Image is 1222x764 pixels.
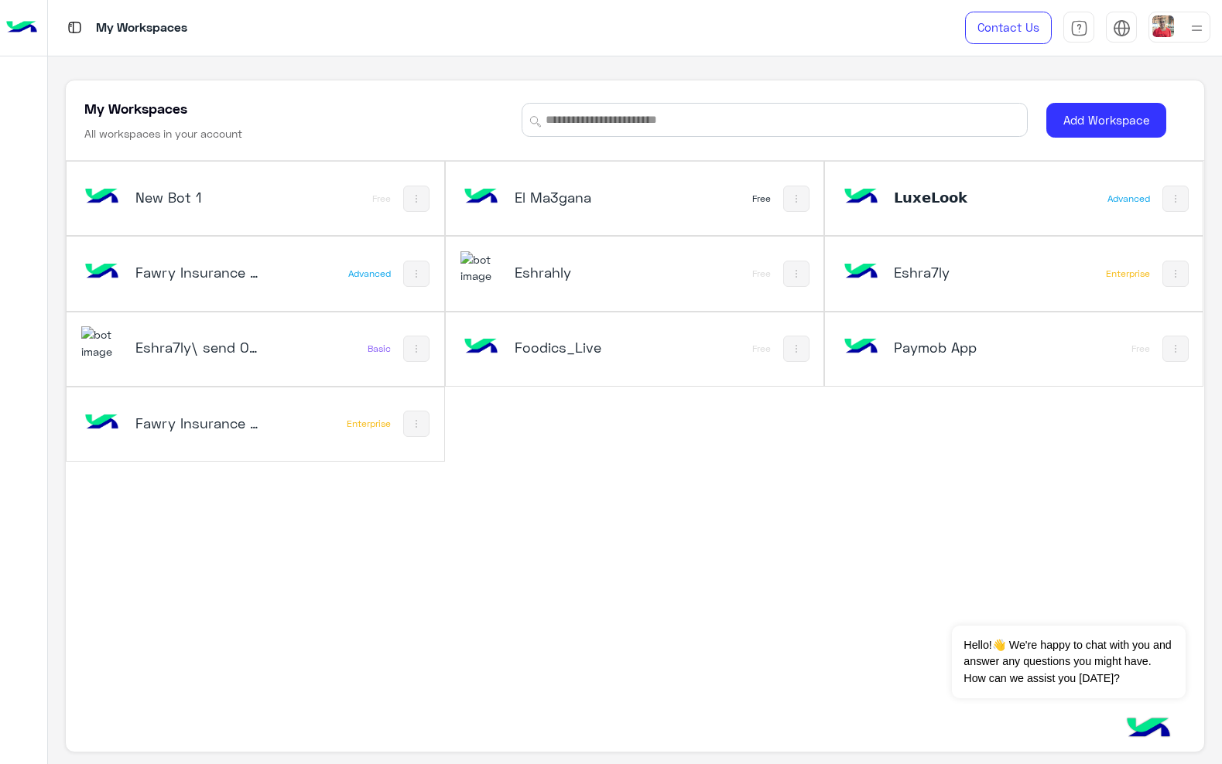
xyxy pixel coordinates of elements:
img: bot image [81,176,123,218]
div: Free [1131,343,1150,355]
img: 114503081745937 [81,326,123,360]
div: Free [752,268,771,280]
div: Advanced [348,268,391,280]
h6: All workspaces in your account [84,126,242,142]
div: Enterprise [1106,268,1150,280]
h5: My Workspaces [84,99,187,118]
h5: Paymob App [894,338,1019,356]
img: hulul-logo.png [1121,702,1176,756]
img: tab [1070,19,1088,37]
h5: Foodics_Live [515,338,640,356]
img: bot image [460,326,502,368]
img: tab [65,18,84,37]
img: bot image [840,176,881,218]
div: Free [752,343,771,355]
h5: El Ma3gana [515,188,640,206]
img: bot image [460,176,502,218]
h5: Fawry Insurance Brokerage`s_copy_1 [135,414,261,432]
p: My Workspaces [96,18,187,39]
img: tab [1113,19,1131,37]
div: Enterprise [347,418,391,430]
h5: 𝗟𝘂𝘅𝗲𝗟𝗼𝗼𝗸 [894,188,1019,206]
img: Logo [6,12,37,44]
img: userImage [1152,15,1174,37]
button: Add Workspace [1046,103,1166,138]
h5: Eshra7ly [894,263,1019,281]
img: bot image [840,326,881,368]
a: tab [1063,12,1094,44]
span: Hello!👋 We're happy to chat with you and answer any questions you might have. How can we assist y... [952,626,1185,698]
a: Contact Us [965,12,1052,44]
div: Basic [368,343,391,355]
div: Free [372,193,391,205]
img: bot image [81,402,123,444]
img: bot image [81,251,123,293]
div: Free [752,193,771,205]
h5: New Bot 1 [135,188,261,206]
div: Advanced [1107,193,1150,205]
img: bot image [840,251,881,293]
h5: Eshra7ly\ send OTP USD [135,338,261,356]
img: profile [1187,19,1207,38]
h5: Fawry Insurance Brokerage`s [135,263,261,281]
h5: Eshrahly [515,263,640,281]
img: 316735588189801 [460,251,502,285]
